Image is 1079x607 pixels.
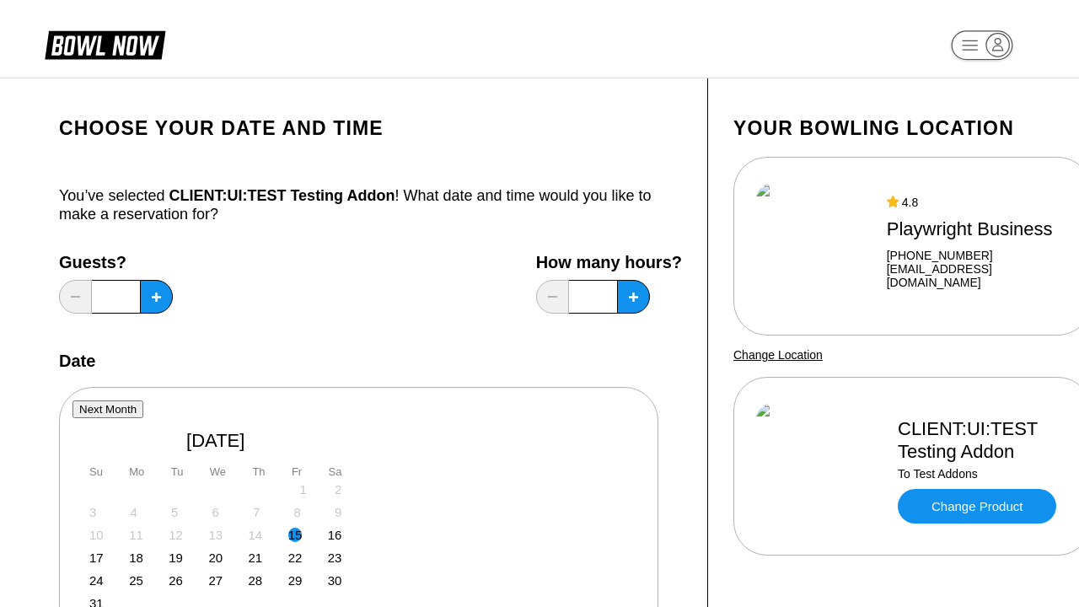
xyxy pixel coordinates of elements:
div: Choose Sunday, August 17th, 2025 [89,551,104,565]
div: Not available Saturday, August 2nd, 2025 [335,482,341,497]
div: Choose Wednesday, August 20th, 2025 [208,551,223,565]
div: Choose Saturday, August 16th, 2025 [328,528,342,542]
div: Mo [129,465,144,478]
div: [DATE] [85,429,346,452]
label: Date [59,352,95,370]
div: You’ve selected ! What date and time would you like to make a reservation for? [59,186,682,223]
a: Change Product [898,489,1056,524]
div: Not available Monday, August 4th, 2025 [131,505,137,519]
div: 4.8 [887,196,1069,209]
div: Fr [292,465,302,478]
div: Choose Friday, August 29th, 2025 [288,573,303,588]
div: Choose Saturday, August 30th, 2025 [328,573,342,588]
div: Choose Tuesday, August 19th, 2025 [169,551,183,565]
div: CLIENT:UI:TEST Testing Addon [898,417,1069,463]
img: Playwright Business [756,183,872,309]
div: Not available Friday, August 8th, 2025 [294,505,301,519]
div: Choose Thursday, August 28th, 2025 [249,573,263,588]
div: Not available Saturday, August 9th, 2025 [335,505,341,519]
div: Choose Thursday, August 21st, 2025 [249,551,263,565]
div: Choose Monday, August 25th, 2025 [129,573,143,588]
a: Change Location [733,348,823,362]
div: We [210,465,226,478]
div: Not available Tuesday, August 12th, 2025 [169,528,183,542]
div: Choose Wednesday, August 27th, 2025 [208,573,223,588]
div: Tu [171,465,184,478]
div: Not available Friday, August 1st, 2025 [300,482,307,497]
div: Th [252,465,265,478]
h1: Choose your Date and time [59,116,682,140]
div: Not available Tuesday, August 5th, 2025 [171,505,178,519]
div: Choose Sunday, August 24th, 2025 [89,573,104,588]
span: CLIENT:UI:TEST Testing Addon [169,187,395,204]
div: Not available Thursday, August 7th, 2025 [253,505,260,519]
div: Choose Friday, August 15th, 2025 [288,528,303,542]
div: Playwright Business [887,218,1069,240]
div: Choose Saturday, August 23rd, 2025 [328,551,342,565]
div: Choose Monday, August 18th, 2025 [129,551,143,565]
div: To Test Addons [898,467,1069,481]
span: Next Month [79,403,137,416]
button: Next Month [72,400,143,418]
div: Not available Wednesday, August 13th, 2025 [208,528,223,542]
div: Not available Wednesday, August 6th, 2025 [212,505,219,519]
div: Not available Monday, August 11th, 2025 [129,528,143,542]
div: [PHONE_NUMBER] [887,249,1069,262]
label: How many hours? [536,253,682,271]
img: CLIENT:UI:TEST Testing Addon [756,403,883,529]
div: Not available Sunday, August 3rd, 2025 [89,505,96,519]
div: Su [89,465,103,478]
div: Choose Tuesday, August 26th, 2025 [169,573,183,588]
div: Not available Sunday, August 10th, 2025 [89,528,104,542]
a: [EMAIL_ADDRESS][DOMAIN_NAME] [887,262,1069,289]
div: Not available Thursday, August 14th, 2025 [249,528,263,542]
div: Sa [329,465,342,478]
div: Choose Friday, August 22nd, 2025 [288,551,303,565]
label: Guests? [59,253,173,271]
